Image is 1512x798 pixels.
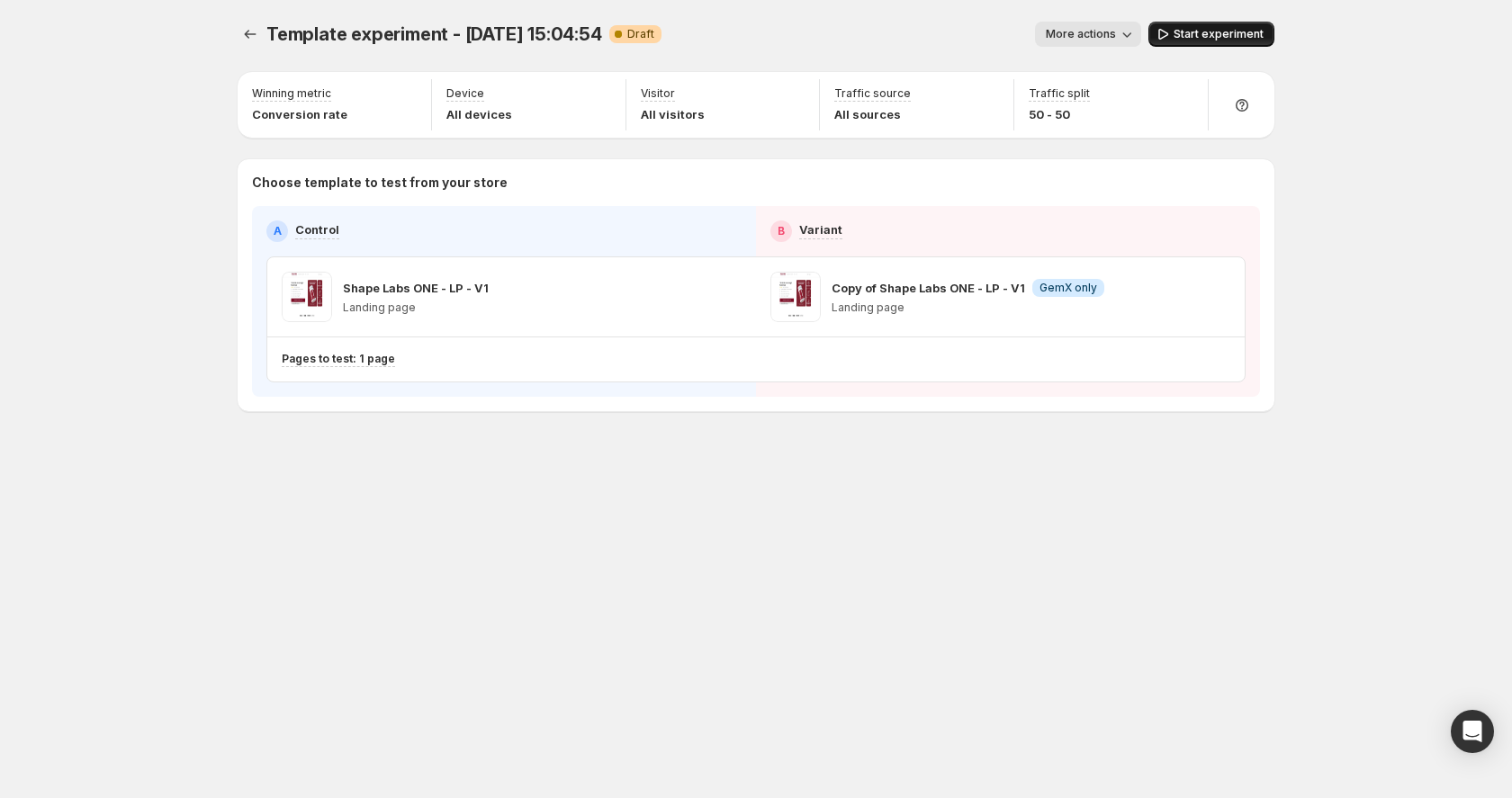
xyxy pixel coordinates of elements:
img: Copy of Shape Labs ONE - LP - V1 [770,272,821,322]
h2: A [274,224,282,238]
span: Draft [627,27,654,41]
p: Copy of Shape Labs ONE - LP - V1 [832,279,1025,297]
p: All visitors [641,105,705,123]
p: Winning metric [252,86,331,101]
button: Start experiment [1148,22,1274,47]
span: Start experiment [1174,27,1264,41]
button: More actions [1035,22,1141,47]
p: Conversion rate [252,105,347,123]
span: More actions [1046,27,1116,41]
div: Open Intercom Messenger [1451,710,1494,753]
p: Landing page [832,300,1104,315]
p: All sources [834,105,911,123]
p: Visitor [641,86,675,101]
h2: B [778,224,785,238]
p: Pages to test: 1 page [282,352,395,366]
img: Shape Labs ONE - LP - V1 [282,272,332,322]
p: Traffic split [1029,86,1090,101]
p: Shape Labs ONE - LP - V1 [343,279,489,297]
button: Experiments [238,22,263,47]
p: All devices [446,105,512,123]
span: GemX only [1039,281,1097,295]
p: Variant [799,220,842,238]
span: Template experiment - [DATE] 15:04:54 [266,23,602,45]
p: Control [295,220,339,238]
p: 50 - 50 [1029,105,1090,123]
p: Device [446,86,484,101]
p: Landing page [343,300,489,315]
p: Choose template to test from your store [252,174,1260,192]
p: Traffic source [834,86,911,101]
